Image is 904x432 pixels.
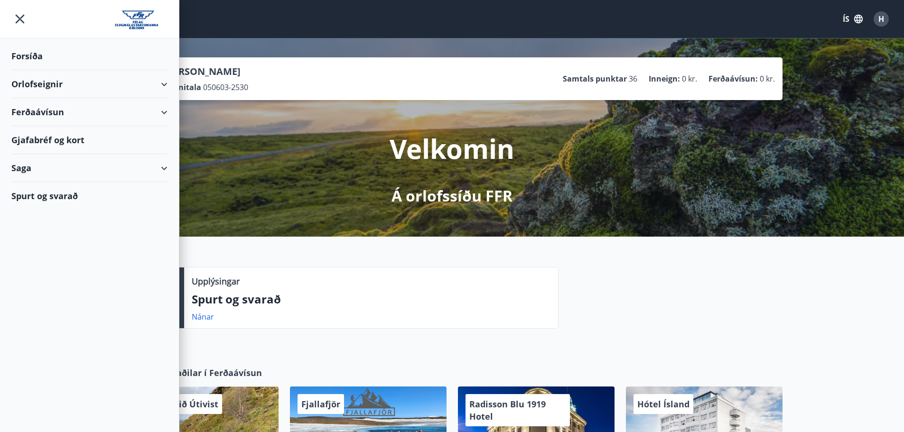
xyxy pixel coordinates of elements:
[164,82,201,92] p: Kennitala
[563,74,627,84] p: Samtals punktar
[11,98,168,126] div: Ferðaávísun
[301,398,340,410] span: Fjallafjör
[11,42,168,70] div: Forsíða
[192,275,240,287] p: Upplýsingar
[629,74,637,84] span: 36
[469,398,546,422] span: Radisson Blu 1919 Hotel
[637,398,690,410] span: Hótel Ísland
[11,10,28,28] button: menu
[391,185,513,206] p: Á orlofssíðu FFR
[11,126,168,154] div: Gjafabréf og kort
[192,312,214,322] a: Nánar
[115,10,168,29] img: union_logo
[649,74,680,84] p: Inneign :
[760,74,775,84] span: 0 kr.
[11,182,168,210] div: Spurt og svarað
[708,74,758,84] p: Ferðaávísun :
[682,74,697,84] span: 0 kr.
[878,14,884,24] span: H
[11,70,168,98] div: Orlofseignir
[164,65,248,78] p: [PERSON_NAME]
[133,367,262,379] span: Samstarfsaðilar í Ferðaávísun
[11,154,168,182] div: Saga
[870,8,893,30] button: H
[192,291,550,307] p: Spurt og svarað
[390,130,514,166] p: Velkomin
[203,82,248,92] span: 050603-2530
[838,10,868,28] button: ÍS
